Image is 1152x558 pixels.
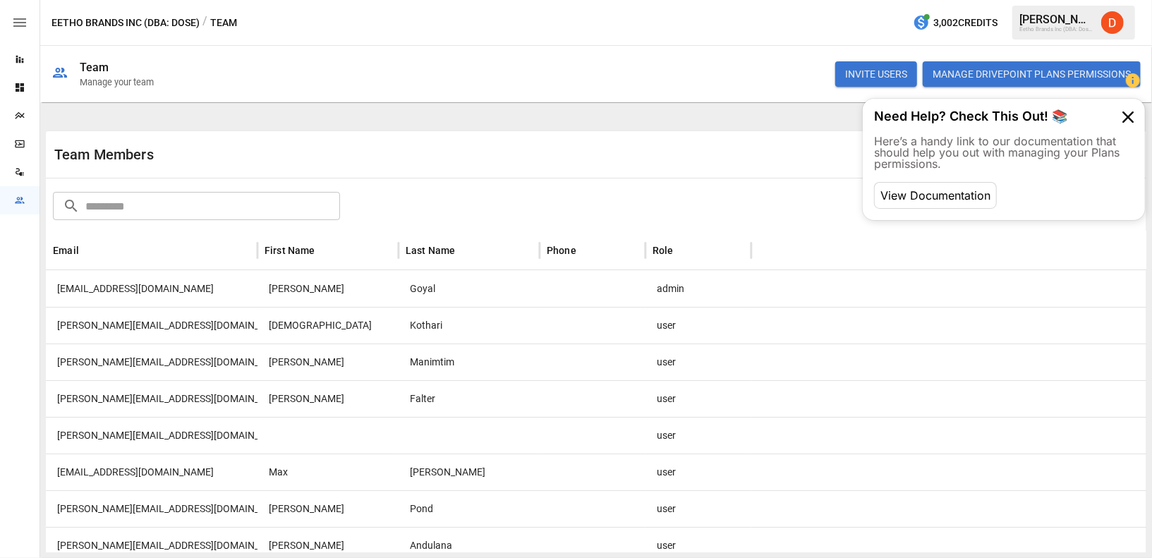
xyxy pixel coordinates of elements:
div: [PERSON_NAME] [1019,13,1093,26]
div: vedant@dosedaily.co [46,307,257,344]
img: Daley Meistrell [1101,11,1124,34]
div: user [645,307,751,344]
button: INVITE USERS [835,61,917,87]
div: Kothari [399,307,540,344]
div: Shawn [257,344,399,380]
div: First Name [265,245,315,256]
span: 3,002 Credits [933,14,998,32]
div: Langlois [399,454,540,490]
button: Manage Drivepoint Plans Permissions [923,61,1141,87]
div: Eetho Brands Inc (DBA: Dose) [1019,26,1093,32]
div: Goyal [399,270,540,307]
div: admin [645,270,751,307]
div: user [645,454,751,490]
div: user [645,344,751,380]
button: Sort [80,241,100,260]
button: Sort [457,241,477,260]
div: / [202,14,207,32]
div: Max [257,454,399,490]
div: shawn@dosedaily.co [46,344,257,380]
div: Team [80,61,109,74]
div: erin@pinkskies.co [46,380,257,417]
div: user [645,417,751,454]
div: Falter [399,380,540,417]
div: shivangi@dosedaily.co [46,417,257,454]
div: Phone [547,245,576,256]
div: Email [53,245,79,256]
div: user [645,380,751,417]
div: Manimtim [399,344,540,380]
button: 3,002Credits [907,10,1003,36]
button: Daley Meistrell [1093,3,1132,42]
button: Sort [675,241,695,260]
div: Role [653,245,674,256]
button: Sort [317,241,336,260]
div: Team Members [54,146,596,163]
div: Vasu [257,270,399,307]
div: admin@dosedaily.co [46,270,257,307]
div: andy@dosedaily.co [46,490,257,527]
div: Pond [399,490,540,527]
div: Last Name [406,245,456,256]
div: max@hype10agency.com [46,454,257,490]
button: Sort [578,241,598,260]
div: user [645,490,751,527]
div: Vedant [257,307,399,344]
div: Andy [257,490,399,527]
div: Manage your team [80,77,154,87]
div: Erin [257,380,399,417]
button: Eetho Brands Inc (DBA: Dose) [51,14,200,32]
